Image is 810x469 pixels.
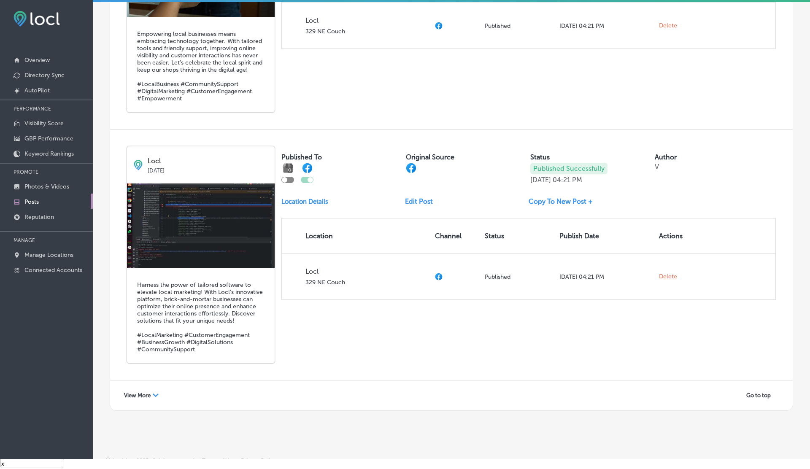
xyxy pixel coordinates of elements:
p: Posts [24,198,39,205]
a: Privacy Policy [241,458,276,468]
p: Location Details [281,198,328,205]
p: 329 NE Couch [305,279,428,286]
img: logo [133,160,143,170]
p: Directory Sync [24,72,65,79]
img: fda3e92497d09a02dc62c9cd864e3231.png [13,11,60,27]
th: Location [282,218,432,253]
p: Reputation [24,213,54,221]
img: 1755948108536281460_122129141408921040_7650970695208765434_n.jpg [127,183,275,268]
h5: Empowering local businesses means embracing technology together. With tailored tools and friendly... [137,30,265,102]
p: Published Successfully [530,163,607,174]
p: Overview [24,57,50,64]
label: Status [530,153,550,161]
span: View More [124,392,151,399]
p: Published [485,22,553,30]
label: Original Source [406,153,454,161]
p: V [655,163,659,171]
p: Locl [148,157,269,165]
h5: Harness the power of tailored software to elevate local marketing! With Locl’s innovative platfor... [137,281,265,353]
a: Edit Post [405,197,440,205]
label: Author [655,153,677,161]
p: [DATE] 04:21 PM [559,273,652,280]
span: Delete [659,22,677,30]
p: 329 NE Couch [305,28,428,35]
p: Locl [305,267,428,275]
th: Publish Date [556,218,656,253]
p: [DATE] [148,165,269,174]
p: AutoPilot [24,87,50,94]
p: 04:21 PM [553,176,582,184]
span: Go to top [746,392,771,399]
th: Status [481,218,556,253]
th: Channel [432,218,481,253]
label: Published To [281,153,322,161]
p: Photos & Videos [24,183,69,190]
p: Locl, Inc. 2025 all rights reserved. [113,458,196,464]
p: [DATE] [530,176,551,184]
p: Connected Accounts [24,267,82,274]
span: Delete [659,273,677,280]
p: Visibility Score [24,120,64,127]
a: Copy To New Post + [529,197,599,205]
p: [DATE] 04:21 PM [559,22,652,30]
p: GBP Performance [24,135,73,142]
p: Keyword Rankings [24,150,74,157]
p: Locl [305,16,428,24]
p: Published [485,273,553,280]
p: Manage Locations [24,251,73,259]
th: Actions [656,218,696,253]
a: Terms of Use [202,458,235,468]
